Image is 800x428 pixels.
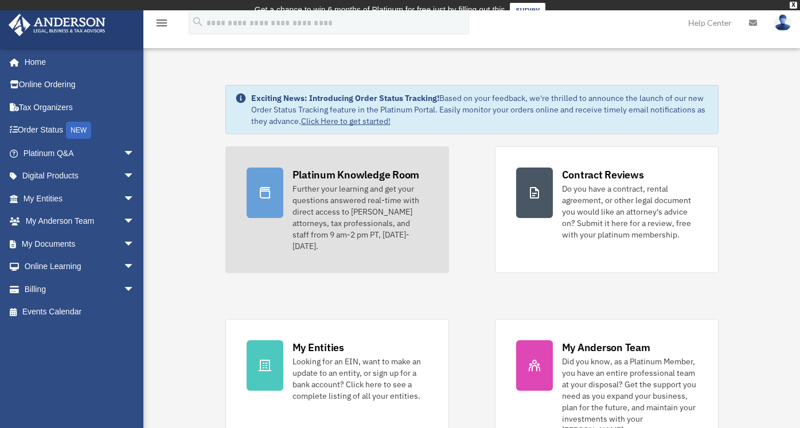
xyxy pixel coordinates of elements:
[8,142,152,165] a: Platinum Q&Aarrow_drop_down
[123,187,146,211] span: arrow_drop_down
[8,278,152,301] a: Billingarrow_drop_down
[225,146,449,273] a: Platinum Knowledge Room Further your learning and get your questions answered real-time with dire...
[5,14,109,36] img: Anderson Advisors Platinum Portal
[8,255,152,278] a: Online Learningarrow_drop_down
[8,165,152,188] a: Digital Productsarrow_drop_down
[8,50,146,73] a: Home
[8,301,152,324] a: Events Calendar
[123,232,146,256] span: arrow_drop_down
[301,116,391,126] a: Click Here to get started!
[123,210,146,234] span: arrow_drop_down
[8,187,152,210] a: My Entitiesarrow_drop_down
[251,92,709,127] div: Based on your feedback, we're thrilled to announce the launch of our new Order Status Tracking fe...
[292,168,420,182] div: Platinum Knowledge Room
[774,14,791,31] img: User Pic
[123,165,146,188] span: arrow_drop_down
[292,183,428,252] div: Further your learning and get your questions answered real-time with direct access to [PERSON_NAM...
[192,15,204,28] i: search
[8,73,152,96] a: Online Ordering
[510,3,545,17] a: survey
[8,232,152,255] a: My Documentsarrow_drop_down
[255,3,505,17] div: Get a chance to win 6 months of Platinum for free just by filling out this
[8,210,152,233] a: My Anderson Teamarrow_drop_down
[251,93,439,103] strong: Exciting News: Introducing Order Status Tracking!
[8,119,152,142] a: Order StatusNEW
[562,168,644,182] div: Contract Reviews
[66,122,91,139] div: NEW
[155,20,169,30] a: menu
[155,16,169,30] i: menu
[123,255,146,279] span: arrow_drop_down
[562,183,697,240] div: Do you have a contract, rental agreement, or other legal document you would like an attorney's ad...
[562,340,650,355] div: My Anderson Team
[8,96,152,119] a: Tax Organizers
[292,356,428,402] div: Looking for an EIN, want to make an update to an entity, or sign up for a bank account? Click her...
[123,142,146,165] span: arrow_drop_down
[495,146,719,273] a: Contract Reviews Do you have a contract, rental agreement, or other legal document you would like...
[790,2,797,9] div: close
[292,340,344,355] div: My Entities
[123,278,146,301] span: arrow_drop_down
